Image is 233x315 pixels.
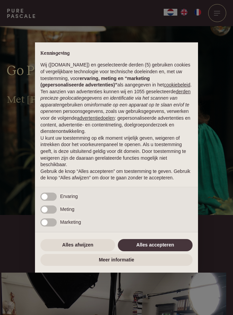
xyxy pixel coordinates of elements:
strong: ervaring, meting en “marketing (gepersonaliseerde advertenties)” [40,76,150,88]
button: Alles afwijzen [40,239,115,251]
span: Marketing [60,219,81,226]
button: Alles accepteren [118,239,193,251]
p: Gebruik de knop “Alles accepteren” om toestemming te geven. Gebruik de knop “Alles afwijzen” om d... [40,168,193,181]
span: Ervaring [60,193,78,200]
span: Meting [60,206,74,213]
a: cookiebeleid [164,82,190,87]
h2: Kennisgeving [40,51,193,57]
em: precieze geolocatiegegevens en identificatie via het scannen van apparaten [40,95,177,107]
p: U kunt uw toestemming op elk moment vrijelijk geven, weigeren of intrekken door het voorkeurenpan... [40,135,193,168]
em: informatie op een apparaat op te slaan en/of te openen [40,102,189,114]
button: derden [176,88,191,95]
button: Meer informatie [40,254,193,266]
button: advertentiedoelen [77,115,114,122]
p: Wij ([DOMAIN_NAME]) en geselecteerde derden (5) gebruiken cookies of vergelijkbare technologie vo... [40,62,193,88]
p: Ten aanzien van advertenties kunnen wij en 1055 geselecteerde gebruiken om en persoonsgegevens, z... [40,88,193,135]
